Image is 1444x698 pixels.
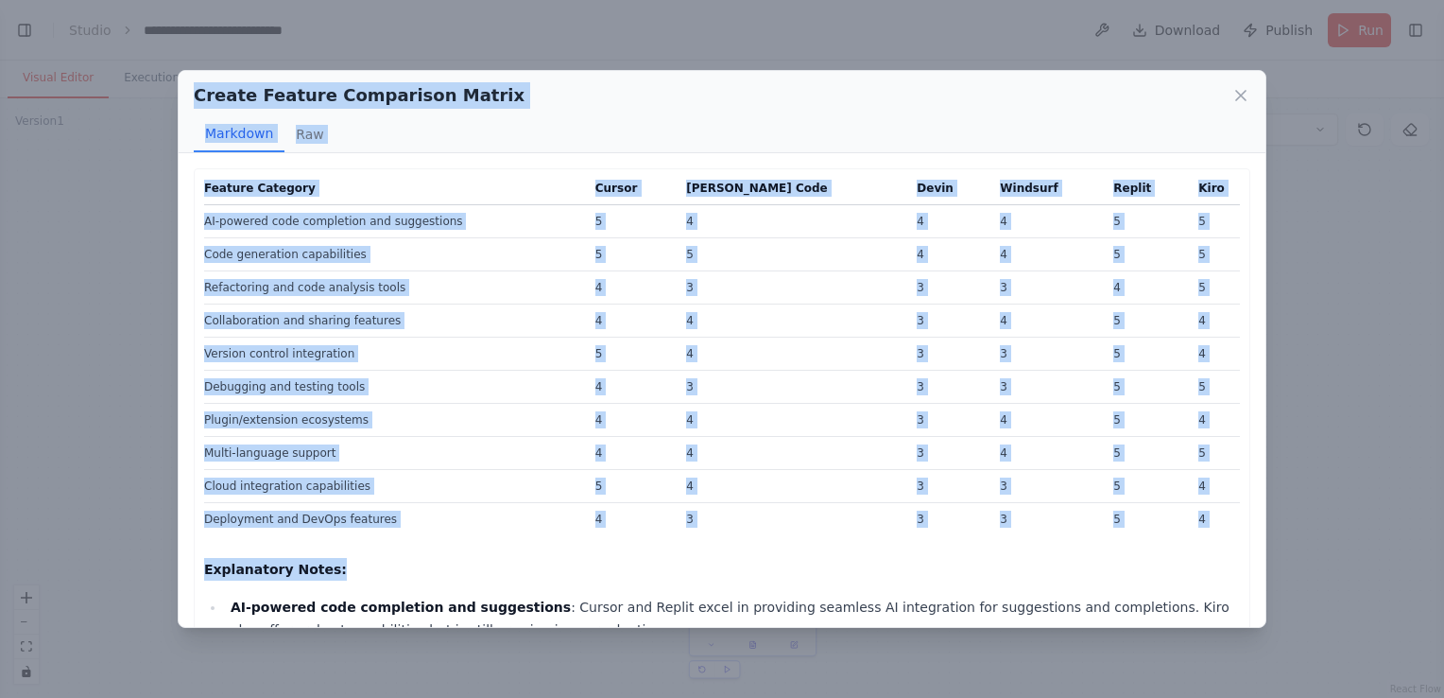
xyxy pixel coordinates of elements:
td: 4 [1187,337,1240,370]
td: 3 [905,469,988,502]
td: 4 [584,270,675,304]
td: Debugging and testing tools [204,370,584,403]
td: 4 [988,436,1102,469]
td: 5 [1102,502,1187,535]
td: 5 [584,469,675,502]
td: 4 [584,370,675,403]
td: 5 [584,204,675,237]
td: Plugin/extension ecosystems [204,403,584,436]
td: 4 [1187,502,1240,535]
td: 4 [905,204,988,237]
td: 4 [988,204,1102,237]
td: 4 [1187,403,1240,436]
td: 5 [1187,370,1240,403]
td: Deployment and DevOps features [204,502,584,535]
td: 3 [905,270,988,304]
td: 5 [1102,403,1187,436]
td: 4 [1187,304,1240,337]
td: 3 [905,502,988,535]
th: Replit [1102,179,1187,205]
td: 3 [675,270,905,304]
td: AI-powered code completion and suggestions [204,204,584,237]
td: Collaboration and sharing features [204,304,584,337]
td: 3 [905,403,988,436]
td: Version control integration [204,337,584,370]
td: 4 [905,237,988,270]
td: 5 [1187,237,1240,270]
td: 3 [988,370,1102,403]
td: Cloud integration capabilities [204,469,584,502]
th: Devin [905,179,988,205]
td: 5 [675,237,905,270]
td: 4 [675,436,905,469]
td: 5 [1102,436,1187,469]
td: 3 [905,304,988,337]
button: Raw [284,116,335,152]
td: 4 [988,403,1102,436]
th: Windsurf [988,179,1102,205]
strong: AI-powered code completion and suggestions [231,600,571,615]
td: Multi-language support [204,436,584,469]
td: 5 [1187,270,1240,304]
td: 4 [675,204,905,237]
td: 5 [1102,304,1187,337]
td: 5 [1102,237,1187,270]
td: 3 [905,370,988,403]
td: 3 [988,502,1102,535]
td: 5 [584,237,675,270]
li: : Cursor and Replit excel in providing seamless AI integration for suggestions and completions. K... [225,596,1240,641]
td: 4 [675,469,905,502]
strong: Explanatory Notes: [204,562,347,577]
td: 5 [1187,204,1240,237]
td: 4 [1102,270,1187,304]
td: 4 [584,502,675,535]
td: 5 [584,337,675,370]
th: Feature Category [204,179,584,205]
h2: Create Feature Comparison Matrix [194,82,524,109]
td: 4 [1187,469,1240,502]
td: 3 [905,337,988,370]
th: [PERSON_NAME] Code [675,179,905,205]
td: Refactoring and code analysis tools [204,270,584,304]
td: 5 [1102,204,1187,237]
td: 4 [675,403,905,436]
td: 5 [1102,337,1187,370]
td: 4 [675,337,905,370]
td: 3 [905,436,988,469]
td: 4 [584,403,675,436]
td: 3 [988,270,1102,304]
td: 3 [988,337,1102,370]
button: Markdown [194,116,284,152]
td: 3 [988,469,1102,502]
td: Code generation capabilities [204,237,584,270]
td: 5 [1187,436,1240,469]
td: 3 [675,370,905,403]
td: 4 [988,304,1102,337]
td: 4 [988,237,1102,270]
td: 3 [675,502,905,535]
td: 4 [584,304,675,337]
td: 5 [1102,370,1187,403]
td: 4 [675,304,905,337]
td: 5 [1102,469,1187,502]
td: 4 [584,436,675,469]
th: Cursor [584,179,675,205]
th: Kiro [1187,179,1240,205]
